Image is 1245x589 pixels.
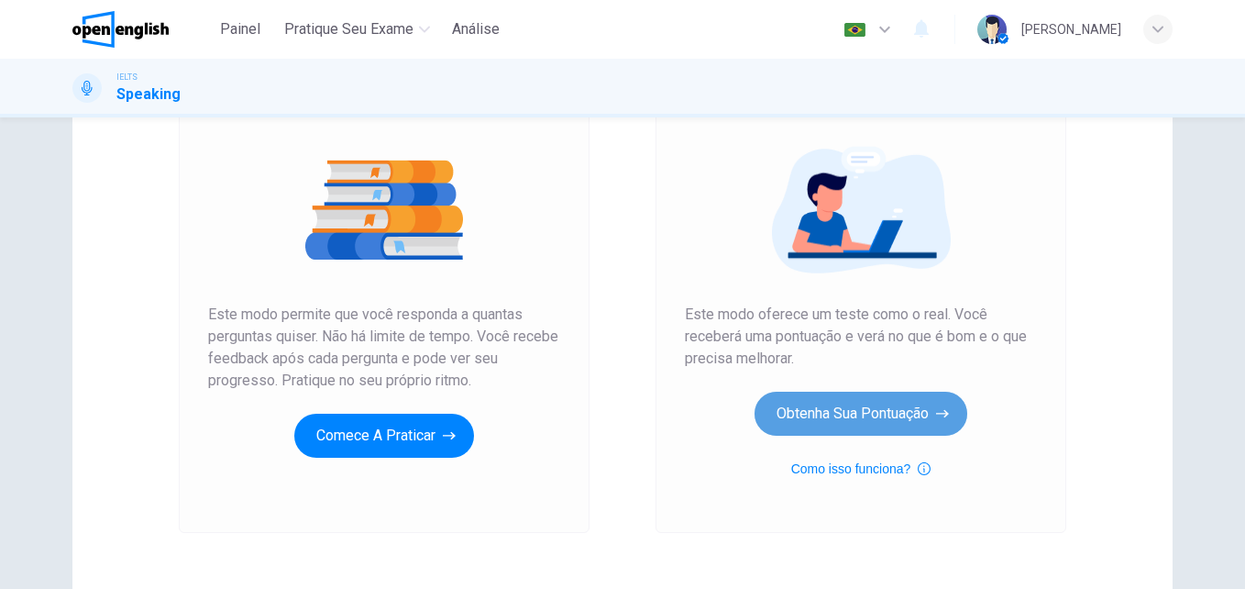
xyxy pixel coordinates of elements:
span: Análise [452,18,500,40]
img: Profile picture [977,15,1007,44]
img: pt [843,23,866,37]
a: OpenEnglish logo [72,11,211,48]
span: Painel [220,18,260,40]
span: Este modo oferece um teste como o real. Você receberá uma pontuação e verá no que é bom e o que p... [685,304,1037,370]
span: Pratique seu exame [284,18,413,40]
span: Este modo permite que você responda a quantas perguntas quiser. Não há limite de tempo. Você rece... [208,304,560,392]
button: Pratique seu exame [277,13,437,46]
button: Como isso funciona? [791,458,931,480]
h1: Speaking [116,83,181,106]
span: IELTS [116,71,138,83]
div: [PERSON_NAME] [1021,18,1121,40]
button: Obtenha sua pontuação [755,392,967,436]
button: Análise [445,13,507,46]
button: Comece a praticar [294,414,474,458]
img: OpenEnglish logo [72,11,169,48]
button: Painel [211,13,270,46]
